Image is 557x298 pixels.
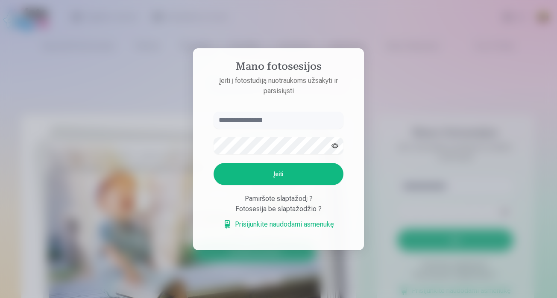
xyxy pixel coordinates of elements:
[214,204,343,214] div: Fotosesija be slaptažodžio ?
[205,76,352,96] p: Įeiti į fotostudiją nuotraukoms užsakyti ir parsisiųsti
[223,219,334,230] a: Prisijunkite naudodami asmenukę
[205,60,352,76] h4: Mano fotosesijos
[214,163,343,185] button: Įeiti
[214,194,343,204] div: Pamiršote slaptažodį ?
